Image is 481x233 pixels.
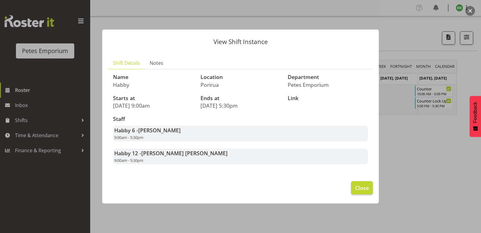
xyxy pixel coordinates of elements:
[201,74,281,80] h3: Location
[108,39,373,45] p: View Shift Instance
[150,59,163,67] span: Notes
[201,81,281,88] p: Porirua
[114,127,181,134] strong: Habby 6 -
[470,96,481,137] button: Feedback - Show survey
[288,74,368,80] h3: Department
[351,181,373,194] button: Close
[288,81,368,88] p: Petes Emporium
[288,95,368,101] h3: Link
[114,135,143,140] span: 9:00am - 5:30pm
[201,95,281,101] h3: Ends at
[114,150,228,157] strong: Habby 12 -
[113,95,193,101] h3: Starts at
[201,102,281,109] p: [DATE] 5:30pm
[113,102,193,109] p: [DATE] 9:00am
[141,150,228,157] span: [PERSON_NAME] [PERSON_NAME]
[114,158,143,163] span: 9:00am - 5:30pm
[113,116,368,122] h3: Staff
[113,74,193,80] h3: Name
[113,81,193,88] p: Habby
[355,184,369,192] span: Close
[473,102,478,123] span: Feedback
[113,59,140,67] span: Shift Details
[138,127,181,134] span: [PERSON_NAME]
